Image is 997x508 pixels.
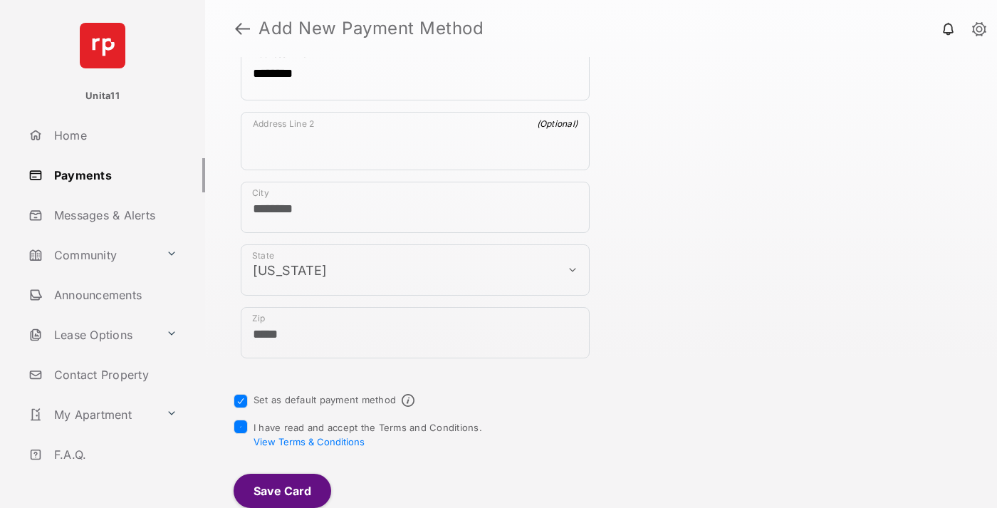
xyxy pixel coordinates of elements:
[241,182,590,233] div: payment_method_screening[postal_addresses][locality]
[80,23,125,68] img: svg+xml;base64,PHN2ZyB4bWxucz0iaHR0cDovL3d3dy53My5vcmcvMjAwMC9zdmciIHdpZHRoPSI2NCIgaGVpZ2h0PSI2NC...
[241,307,590,358] div: payment_method_screening[postal_addresses][postalCode]
[241,112,590,170] div: payment_method_screening[postal_addresses][addressLine2]
[234,474,331,508] button: Save Card
[23,238,160,272] a: Community
[23,198,205,232] a: Messages & Alerts
[259,20,484,37] strong: Add New Payment Method
[23,278,205,312] a: Announcements
[402,394,414,407] span: Default payment method info
[23,158,205,192] a: Payments
[23,398,160,432] a: My Apartment
[23,118,205,152] a: Home
[23,358,205,392] a: Contact Property
[254,436,365,447] button: I have read and accept the Terms and Conditions.
[241,42,590,100] div: payment_method_screening[postal_addresses][addressLine1]
[85,89,120,103] p: Unita11
[23,437,205,472] a: F.A.Q.
[254,422,482,447] span: I have read and accept the Terms and Conditions.
[254,394,396,405] label: Set as default payment method
[241,244,590,296] div: payment_method_screening[postal_addresses][administrativeArea]
[23,318,160,352] a: Lease Options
